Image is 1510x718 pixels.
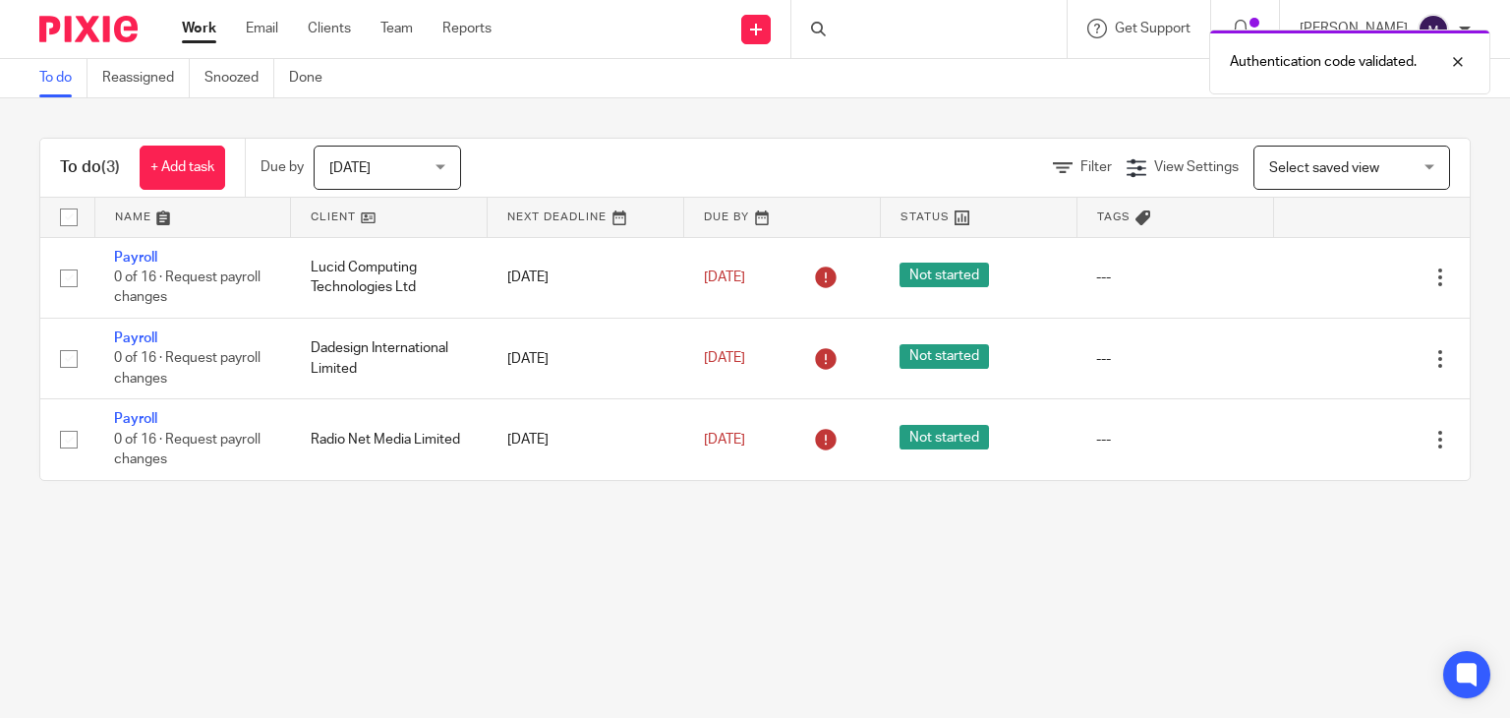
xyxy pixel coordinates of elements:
span: (3) [101,159,120,175]
a: Team [380,19,413,38]
span: [DATE] [704,433,745,447]
a: + Add task [140,146,225,190]
img: svg%3E [1418,14,1449,45]
td: [DATE] [488,399,684,480]
span: Not started [900,263,989,287]
span: 0 of 16 · Request payroll changes [114,270,261,305]
span: Select saved view [1269,161,1379,175]
span: View Settings [1154,160,1239,174]
td: Radio Net Media Limited [291,399,488,480]
span: [DATE] [329,161,371,175]
a: Snoozed [204,59,274,97]
span: [DATE] [704,270,745,284]
span: [DATE] [704,352,745,366]
a: Email [246,19,278,38]
a: Reports [442,19,492,38]
span: 0 of 16 · Request payroll changes [114,433,261,467]
a: Payroll [114,251,157,265]
a: Done [289,59,337,97]
a: Work [182,19,216,38]
p: Due by [261,157,304,177]
span: Not started [900,425,989,449]
a: To do [39,59,87,97]
a: Reassigned [102,59,190,97]
img: Pixie [39,16,138,42]
a: Payroll [114,331,157,345]
td: Lucid Computing Technologies Ltd [291,237,488,318]
a: Payroll [114,412,157,426]
div: --- [1096,349,1253,369]
td: Dadesign International Limited [291,318,488,398]
div: --- [1096,268,1253,287]
td: [DATE] [488,318,684,398]
h1: To do [60,157,120,178]
a: Clients [308,19,351,38]
span: Not started [900,344,989,369]
div: --- [1096,430,1253,449]
p: Authentication code validated. [1230,52,1417,72]
span: 0 of 16 · Request payroll changes [114,352,261,387]
td: [DATE] [488,237,684,318]
span: Tags [1097,211,1131,222]
span: Filter [1080,160,1112,174]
